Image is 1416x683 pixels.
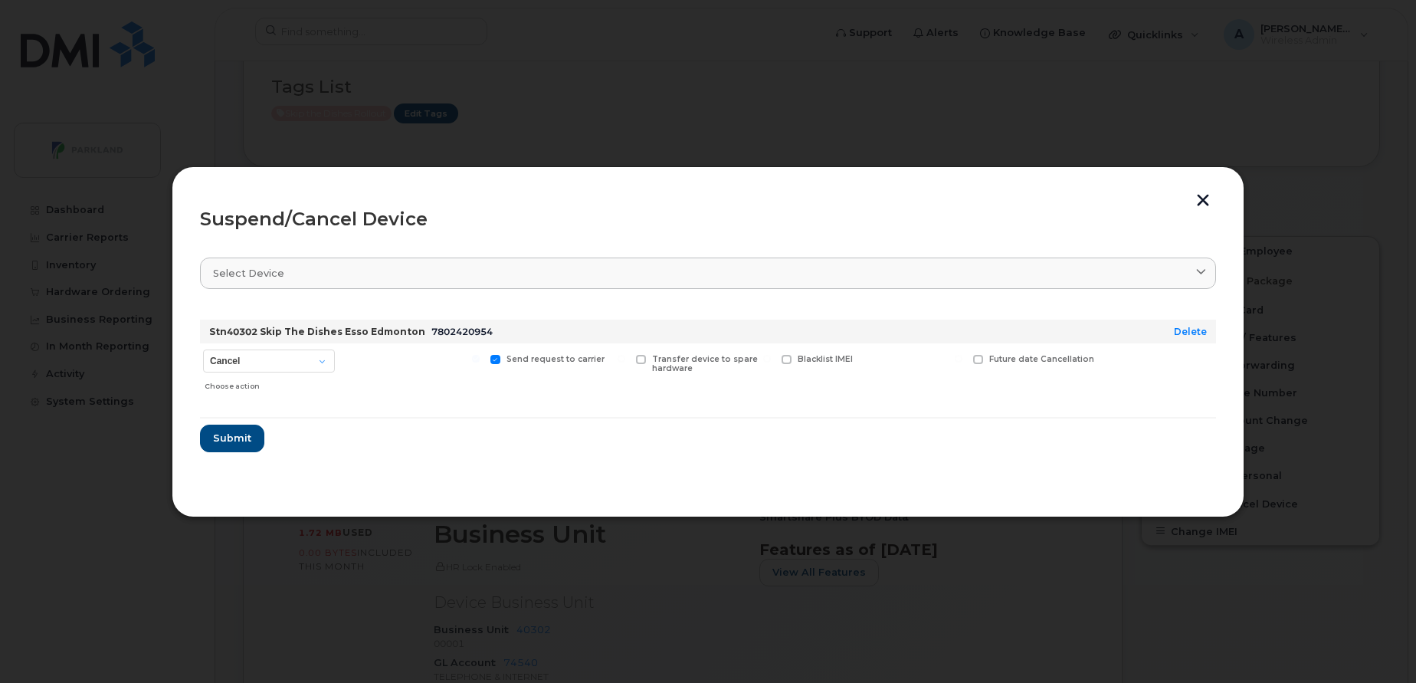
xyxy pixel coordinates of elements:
[209,326,425,337] strong: Stn40302 Skip The Dishes Esso Edmonton
[431,326,493,337] span: 7802420954
[200,425,264,452] button: Submit
[955,355,962,363] input: Future date Cancellation
[798,354,853,364] span: Blacklist IMEI
[989,354,1094,364] span: Future date Cancellation
[1174,326,1207,337] a: Delete
[506,354,605,364] span: Send request to carrier
[200,210,1216,228] div: Suspend/Cancel Device
[472,355,480,363] input: Send request to carrier
[200,258,1216,289] a: Select device
[213,266,284,281] span: Select device
[652,354,758,374] span: Transfer device to spare hardware
[205,374,335,392] div: Choose action
[763,355,771,363] input: Blacklist IMEI
[618,355,625,363] input: Transfer device to spare hardware
[213,431,251,445] span: Submit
